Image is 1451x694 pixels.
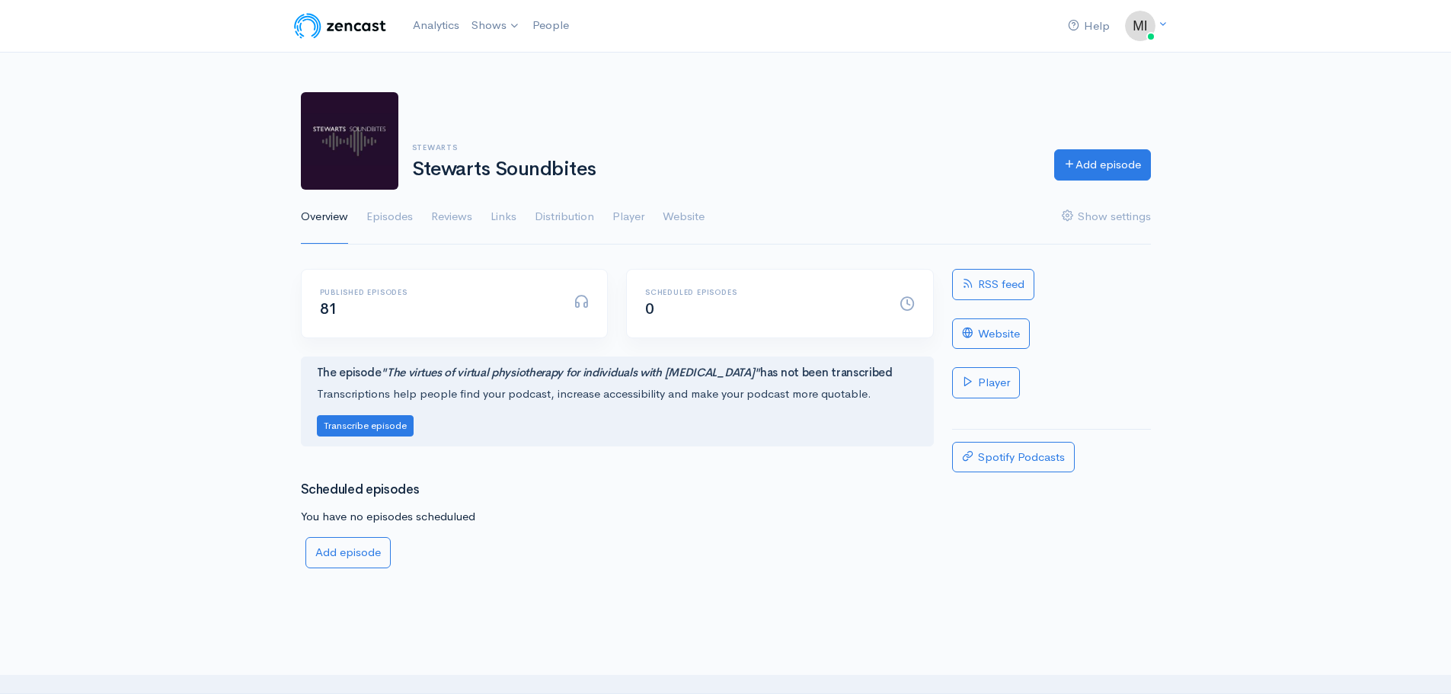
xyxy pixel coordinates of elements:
[317,415,414,437] button: Transcribe episode
[305,537,391,568] a: Add episode
[301,483,934,497] h3: Scheduled episodes
[407,9,465,42] a: Analytics
[1062,10,1116,43] a: Help
[535,190,594,245] a: Distribution
[320,299,337,318] span: 81
[952,318,1030,350] a: Website
[952,442,1075,473] a: Spotify Podcasts
[431,190,472,245] a: Reviews
[412,158,1036,181] h1: Stewarts Soundbites
[317,417,414,432] a: Transcribe episode
[663,190,705,245] a: Website
[317,385,918,403] p: Transcriptions help people find your podcast, increase accessibility and make your podcast more q...
[317,366,918,379] h4: The episode has not been transcribed
[465,9,526,43] a: Shows
[301,190,348,245] a: Overview
[491,190,516,245] a: Links
[952,367,1020,398] a: Player
[645,299,654,318] span: 0
[1054,149,1151,181] a: Add episode
[1062,190,1151,245] a: Show settings
[292,11,388,41] img: ZenCast Logo
[381,365,760,379] i: "The virtues of virtual physiotherapy for individuals with [MEDICAL_DATA]"
[952,269,1034,300] a: RSS feed
[412,143,1036,152] h6: Stewarts
[301,508,934,526] p: You have no episodes schedulued
[645,288,881,296] h6: Scheduled episodes
[526,9,575,42] a: People
[320,288,556,296] h6: Published episodes
[366,190,413,245] a: Episodes
[1125,11,1155,41] img: ...
[612,190,644,245] a: Player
